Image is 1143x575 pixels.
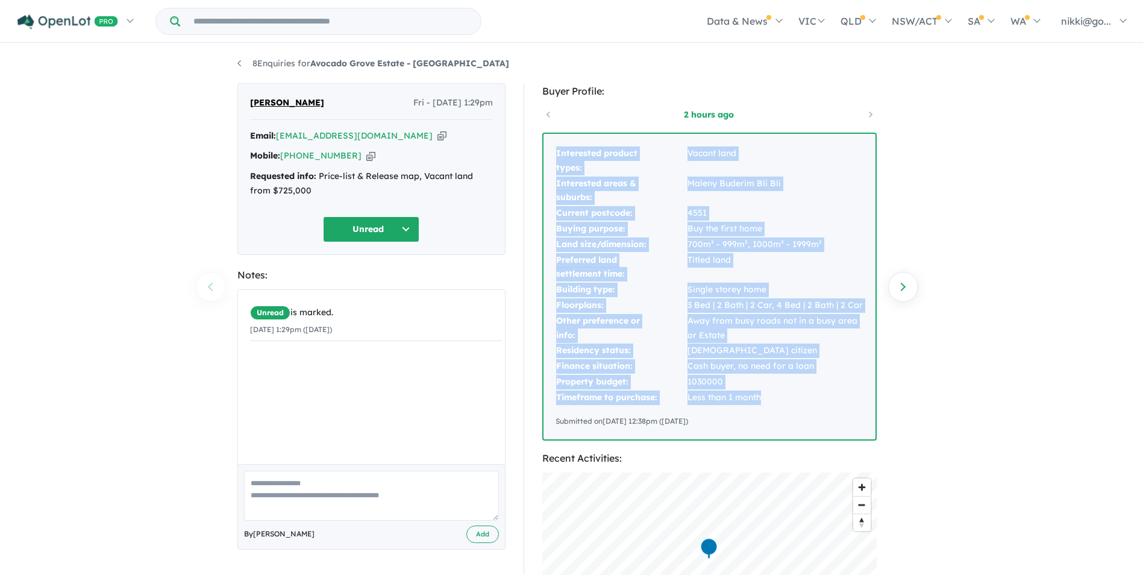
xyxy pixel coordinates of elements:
button: Copy [437,130,446,142]
a: [PHONE_NUMBER] [280,150,362,161]
td: Away from busy roads not in a busy area or Estate [687,313,863,344]
td: Land size/dimension: [556,237,687,253]
td: Buying purpose: [556,221,687,237]
a: [EMAIL_ADDRESS][DOMAIN_NAME] [276,130,433,141]
div: Price-list & Release map, Vacant land from $725,000 [250,169,493,198]
td: [DEMOGRAPHIC_DATA] citizen [687,343,863,359]
div: Submitted on [DATE] 12:38pm ([DATE]) [556,415,863,427]
button: Copy [366,149,375,162]
td: Maleny Buderim Bli Bli [687,176,863,206]
td: Interested product types: [556,146,687,176]
td: Finance situation: [556,359,687,374]
a: 8Enquiries forAvocado Grove Estate - [GEOGRAPHIC_DATA] [237,58,509,69]
div: is marked. [250,306,502,320]
span: Unread [250,306,290,320]
td: Single storey home [687,282,863,298]
button: Zoom out [853,496,871,514]
span: nikki@go... [1061,15,1111,27]
td: Residency status: [556,343,687,359]
td: 4551 [687,206,863,221]
input: Try estate name, suburb, builder or developer [183,8,478,34]
td: Cash buyer, no need for a loan [687,359,863,374]
nav: breadcrumb [237,57,906,71]
button: Add [466,526,499,543]
button: Reset bearing to north [853,514,871,531]
button: Unread [323,216,419,242]
td: Building type: [556,282,687,298]
td: Buy the first home [687,221,863,237]
div: Buyer Profile: [542,83,877,99]
td: Interested areas & suburbs: [556,176,687,206]
td: Vacant land [687,146,863,176]
td: Titled land [687,253,863,283]
strong: Requested info: [250,171,316,181]
strong: Avocado Grove Estate - [GEOGRAPHIC_DATA] [310,58,509,69]
td: 700m² - 999m², 1000m² - 1999m² [687,237,863,253]
td: Other preference or info: [556,313,687,344]
strong: Mobile: [250,150,280,161]
span: Fri - [DATE] 1:29pm [413,96,493,110]
span: Reset bearing to north [853,514,871,531]
a: 2 hours ago [658,108,760,121]
div: Recent Activities: [542,450,877,467]
td: Timeframe to purchase: [556,390,687,406]
td: 1030000 [687,374,863,390]
div: Notes: [237,267,506,283]
td: Preferred land settlement time: [556,253,687,283]
strong: Email: [250,130,276,141]
button: Zoom in [853,479,871,496]
span: [PERSON_NAME] [250,96,324,110]
td: Less than 1 month [687,390,863,406]
img: Openlot PRO Logo White [17,14,118,30]
span: By [PERSON_NAME] [244,528,315,540]
td: Current postcode: [556,206,687,221]
small: [DATE] 1:29pm ([DATE]) [250,325,332,334]
td: Property budget: [556,374,687,390]
div: Map marker [700,537,718,559]
td: 3 Bed | 2 Bath | 2 Car, 4 Bed | 2 Bath | 2 Car [687,298,863,313]
td: Floorplans: [556,298,687,313]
